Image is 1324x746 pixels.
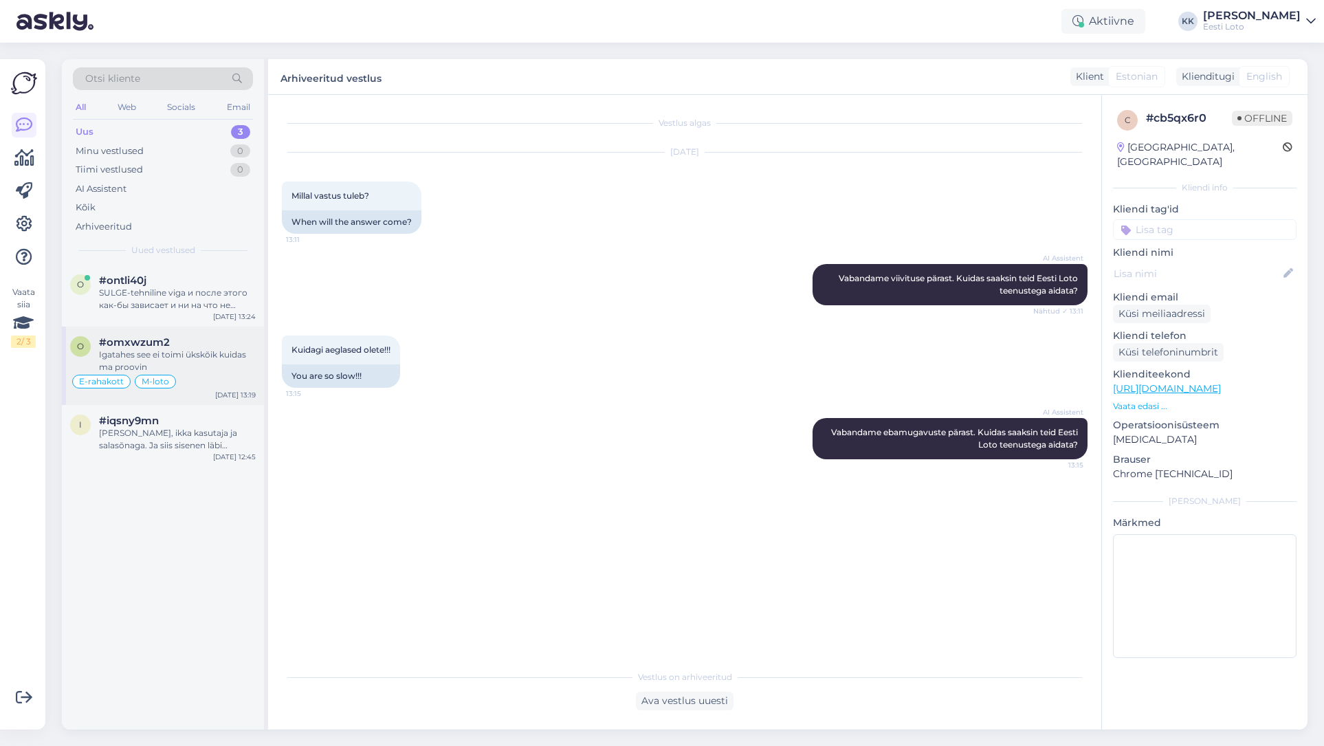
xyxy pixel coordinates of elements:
[1125,115,1131,125] span: c
[1146,110,1232,127] div: # cb5qx6r0
[115,98,139,116] div: Web
[839,273,1080,296] span: Vabandame viivituse pärast. Kuidas saaksin teid Eesti Loto teenustega aidata?
[142,377,169,386] span: M-loto
[1113,418,1297,432] p: Operatsioonisüsteem
[1203,10,1301,21] div: [PERSON_NAME]
[1176,69,1235,84] div: Klienditugi
[1070,69,1104,84] div: Klient
[638,671,732,683] span: Vestlus on arhiveeritud
[1113,245,1297,260] p: Kliendi nimi
[79,377,124,386] span: E-rahakott
[1113,182,1297,194] div: Kliendi info
[11,336,36,348] div: 2 / 3
[291,344,390,355] span: Kuidagi aeglased olete!!!
[282,210,421,234] div: When will the answer come?
[1032,306,1083,316] span: Nähtud ✓ 13:11
[1203,10,1316,32] a: [PERSON_NAME]Eesti Loto
[1113,219,1297,240] input: Lisa tag
[76,144,144,158] div: Minu vestlused
[280,67,382,86] label: Arhiveeritud vestlus
[1032,460,1083,470] span: 13:15
[77,341,84,351] span: o
[99,287,256,311] div: SULGE-tehniline viga и после этого как-бы зависает и ни на что не реагирует, кроме как закрыть эт...
[831,427,1080,450] span: Vabandame ebamugavuste pärast. Kuidas saaksin teid Eesti Loto teenustega aidata?
[1113,516,1297,530] p: Märkmed
[1246,69,1282,84] span: English
[1061,9,1145,34] div: Aktiivne
[1113,467,1297,481] p: Chrome [TECHNICAL_ID]
[213,452,256,462] div: [DATE] 12:45
[286,234,338,245] span: 13:11
[230,163,250,177] div: 0
[99,274,146,287] span: #ontli40j
[99,349,256,373] div: Igatahes see ei toimi ükskõik kuidas ma proovin
[1232,111,1292,126] span: Offline
[1203,21,1301,32] div: Eesti Loto
[1116,69,1158,84] span: Estonian
[1113,495,1297,507] div: [PERSON_NAME]
[1113,329,1297,343] p: Kliendi telefon
[282,364,400,388] div: You are so slow!!!
[79,419,82,430] span: i
[215,390,256,400] div: [DATE] 13:19
[131,244,195,256] span: Uued vestlused
[76,182,126,196] div: AI Assistent
[291,190,369,201] span: Millal vastus tuleb?
[230,144,250,158] div: 0
[85,72,140,86] span: Otsi kliente
[76,125,93,139] div: Uus
[1114,266,1281,281] input: Lisa nimi
[231,125,250,139] div: 3
[164,98,198,116] div: Socials
[282,146,1088,158] div: [DATE]
[213,311,256,322] div: [DATE] 13:24
[1113,382,1221,395] a: [URL][DOMAIN_NAME]
[1113,432,1297,447] p: [MEDICAL_DATA]
[99,415,159,427] span: #iqsny9mn
[282,117,1088,129] div: Vestlus algas
[636,692,733,710] div: Ava vestlus uuesti
[1113,343,1224,362] div: Küsi telefoninumbrit
[1113,290,1297,305] p: Kliendi email
[1113,305,1211,323] div: Küsi meiliaadressi
[99,427,256,452] div: [PERSON_NAME], ikka kasutaja ja salasõnaga. Ja siis sisenen läbi pangalingi. Vahetan ka salasõna.
[286,388,338,399] span: 13:15
[99,336,170,349] span: #omxwzum2
[1113,400,1297,413] p: Vaata edasi ...
[77,279,84,289] span: o
[76,163,143,177] div: Tiimi vestlused
[76,201,96,215] div: Kõik
[73,98,89,116] div: All
[1178,12,1198,31] div: KK
[1117,140,1283,169] div: [GEOGRAPHIC_DATA], [GEOGRAPHIC_DATA]
[224,98,253,116] div: Email
[1032,253,1083,263] span: AI Assistent
[11,286,36,348] div: Vaata siia
[1113,202,1297,217] p: Kliendi tag'id
[11,70,37,96] img: Askly Logo
[1032,407,1083,417] span: AI Assistent
[76,220,132,234] div: Arhiveeritud
[1113,367,1297,382] p: Klienditeekond
[1113,452,1297,467] p: Brauser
